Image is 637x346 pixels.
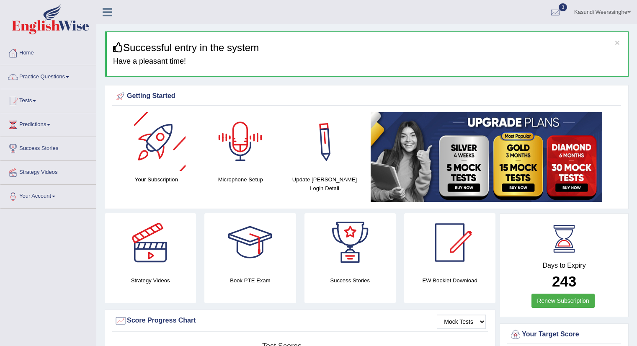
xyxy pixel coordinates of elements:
h4: Have a pleasant time! [113,57,622,66]
h4: Update [PERSON_NAME] Login Detail [287,175,363,193]
b: 243 [552,273,576,289]
h4: Days to Expiry [509,262,619,269]
a: Practice Questions [0,65,96,86]
h4: EW Booklet Download [404,276,495,285]
a: Home [0,41,96,62]
div: Your Target Score [509,328,619,341]
span: 3 [559,3,567,11]
h4: Microphone Setup [203,175,279,184]
h4: Success Stories [304,276,396,285]
a: Renew Subscription [531,294,595,308]
div: Getting Started [114,90,619,103]
h3: Successful entry in the system [113,42,622,53]
h4: Your Subscription [119,175,194,184]
h4: Strategy Videos [105,276,196,285]
a: Tests [0,89,96,110]
a: Predictions [0,113,96,134]
a: Strategy Videos [0,161,96,182]
button: × [615,38,620,47]
a: Success Stories [0,137,96,158]
img: small5.jpg [371,112,602,202]
div: Score Progress Chart [114,315,486,327]
h4: Book PTE Exam [204,276,296,285]
a: Your Account [0,185,96,206]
